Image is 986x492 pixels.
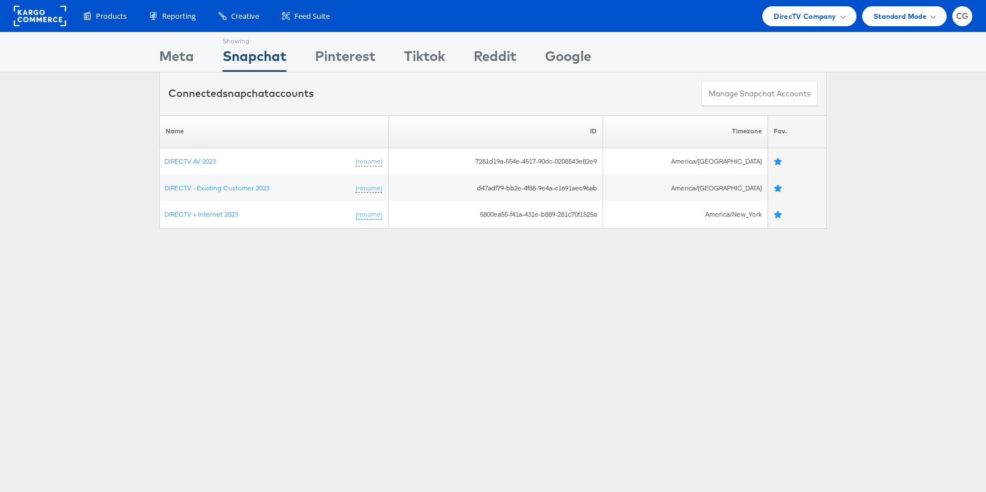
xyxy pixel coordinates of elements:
[389,115,603,148] th: ID
[603,148,768,174] td: America/[GEOGRAPHIC_DATA]
[294,11,330,22] span: Feed Suite
[355,209,382,219] a: (rename)
[223,46,286,72] div: Snapchat
[231,11,259,22] span: Creative
[545,46,591,72] div: Google
[389,174,603,201] td: d47adf79-bb2e-4f88-9e4a-c1691aec96ab
[96,11,127,22] span: Products
[603,201,768,227] td: America/New_York
[389,148,603,174] td: 7281d19a-554e-4517-90dc-0208543e82e9
[355,183,382,193] a: (rename)
[164,183,269,192] a: DIRECTV - Existing Customer 2023
[223,32,286,46] div: Showing
[160,115,389,148] th: Name
[355,156,382,166] a: (rename)
[603,115,768,148] th: Timezone
[162,11,196,22] span: Reporting
[164,156,216,165] a: DIRECTV AV 2023
[404,46,445,72] div: Tiktok
[701,81,818,107] button: Manage Snapchat Accounts
[223,87,269,100] span: snapchat
[874,10,927,22] span: Standard Mode
[168,86,314,101] div: Connected accounts
[389,201,603,227] td: 5800ea55-f41a-431e-b889-281c70f1525a
[164,209,238,218] a: DIRECTV + Internet 2023
[603,174,768,201] td: America/[GEOGRAPHIC_DATA]
[956,13,969,20] span: CG
[474,46,516,72] div: Reddit
[159,46,194,72] div: Meta
[774,10,836,22] span: DirecTV Company
[315,46,375,72] div: Pinterest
